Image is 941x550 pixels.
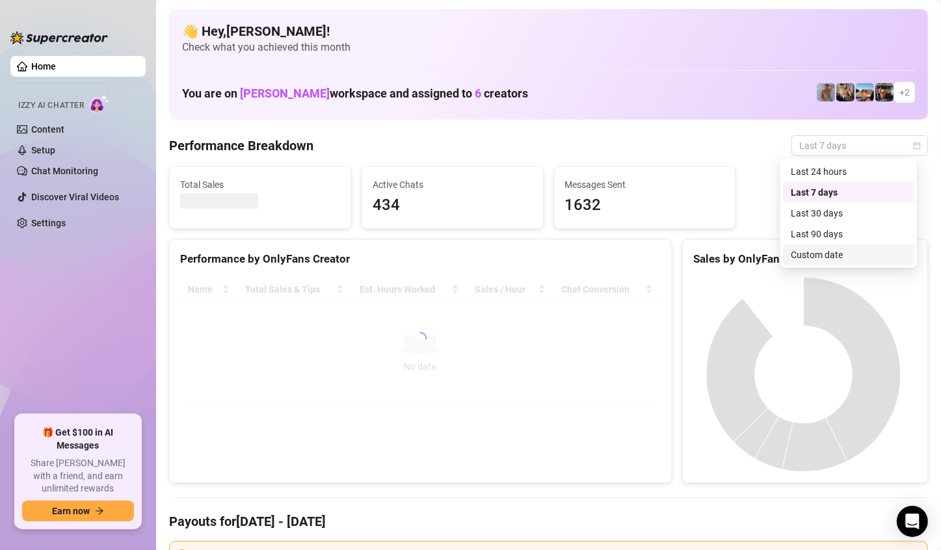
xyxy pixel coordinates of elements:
span: Messages Sent [565,177,725,192]
span: 434 [373,193,533,218]
span: loading [414,332,427,345]
a: Home [31,61,56,72]
div: Last 30 days [783,203,914,224]
img: AI Chatter [89,94,109,113]
div: Last 24 hours [783,161,914,182]
h4: 👋 Hey, [PERSON_NAME] ! [182,22,915,40]
a: Content [31,124,64,135]
a: Settings [31,218,66,228]
img: Joey [817,83,835,101]
span: Share [PERSON_NAME] with a friend, and earn unlimited rewards [22,457,134,495]
span: Earn now [52,506,90,516]
h1: You are on workspace and assigned to creators [182,86,528,101]
img: Zach [856,83,874,101]
div: Sales by OnlyFans Creator [693,250,917,268]
div: Custom date [783,244,914,265]
span: [PERSON_NAME] [240,86,330,100]
div: Last 24 hours [791,164,907,179]
span: arrow-right [95,506,104,516]
span: Izzy AI Chatter [18,99,84,112]
div: Open Intercom Messenger [897,506,928,537]
img: Nathan [875,83,894,101]
img: logo-BBDzfeDw.svg [10,31,108,44]
span: 1632 [565,193,725,218]
img: George [836,83,855,101]
div: Last 90 days [783,224,914,244]
a: Chat Monitoring [31,166,98,176]
div: Last 7 days [783,182,914,203]
div: Last 7 days [791,185,907,200]
span: Active Chats [373,177,533,192]
div: Performance by OnlyFans Creator [180,250,661,268]
div: Last 30 days [791,206,907,220]
h4: Performance Breakdown [169,137,313,155]
span: calendar [913,142,921,150]
span: Total Sales [180,177,340,192]
div: Last 90 days [791,227,907,241]
span: Last 7 days [799,136,920,155]
h4: Payouts for [DATE] - [DATE] [169,512,928,530]
a: Setup [31,145,55,155]
a: Discover Viral Videos [31,192,119,202]
span: + 2 [899,85,910,99]
span: Check what you achieved this month [182,40,915,55]
div: Custom date [791,248,907,262]
button: Earn nowarrow-right [22,501,134,521]
span: 🎁 Get $100 in AI Messages [22,426,134,452]
span: 6 [475,86,481,100]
